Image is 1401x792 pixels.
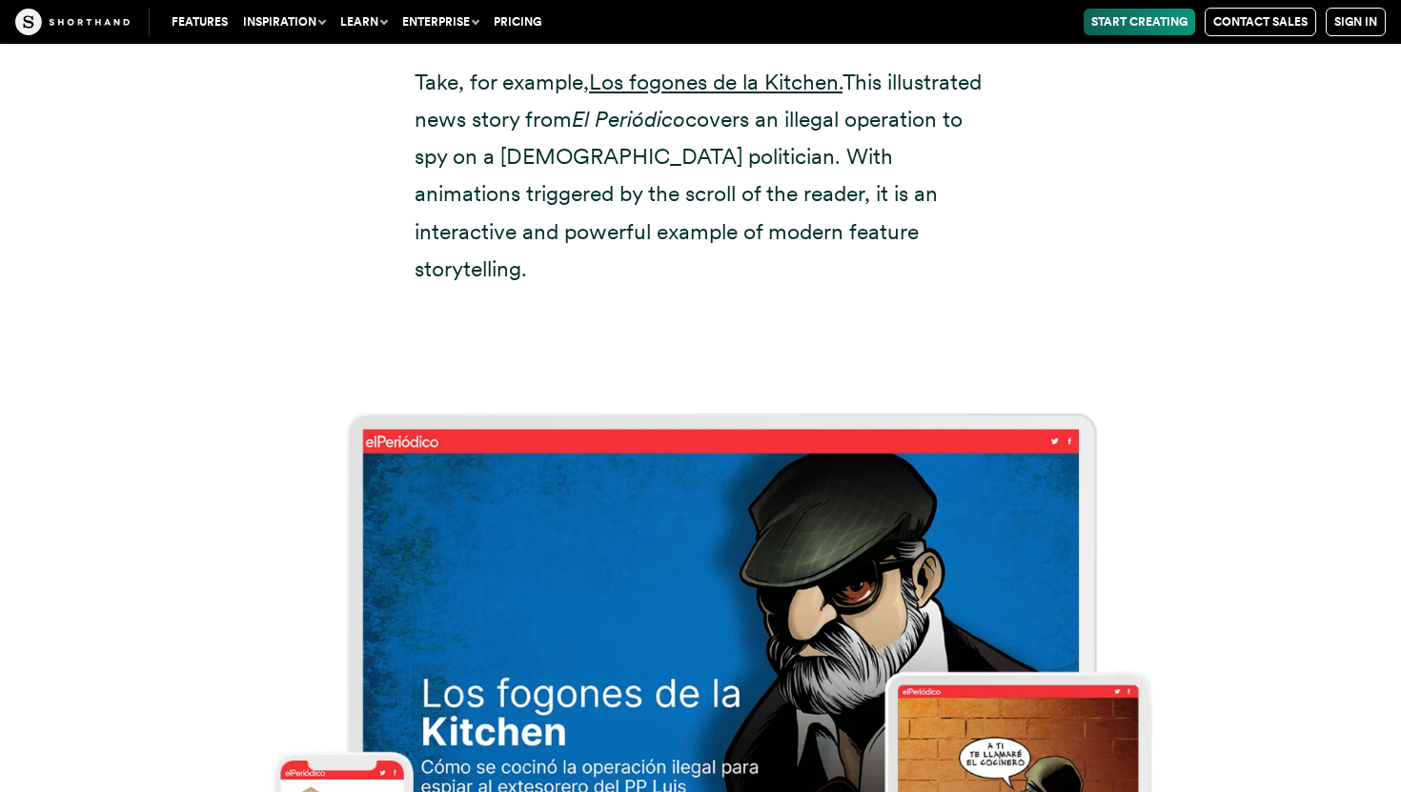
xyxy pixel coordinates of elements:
[395,9,486,35] button: Enterprise
[839,69,843,95] a: .
[164,9,235,35] a: Features
[486,9,549,35] a: Pricing
[15,9,130,35] img: The Craft
[1326,8,1386,36] a: Sign in
[589,69,839,95] a: Los fogones de la Kitchen
[1084,9,1195,35] a: Start Creating
[235,9,333,35] button: Inspiration
[333,9,395,35] button: Learn
[572,106,685,132] em: El Periódico
[415,64,986,288] p: Take, for example, This illustrated news story from covers an illegal operation to spy on a [DEMO...
[1205,8,1316,36] a: Contact Sales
